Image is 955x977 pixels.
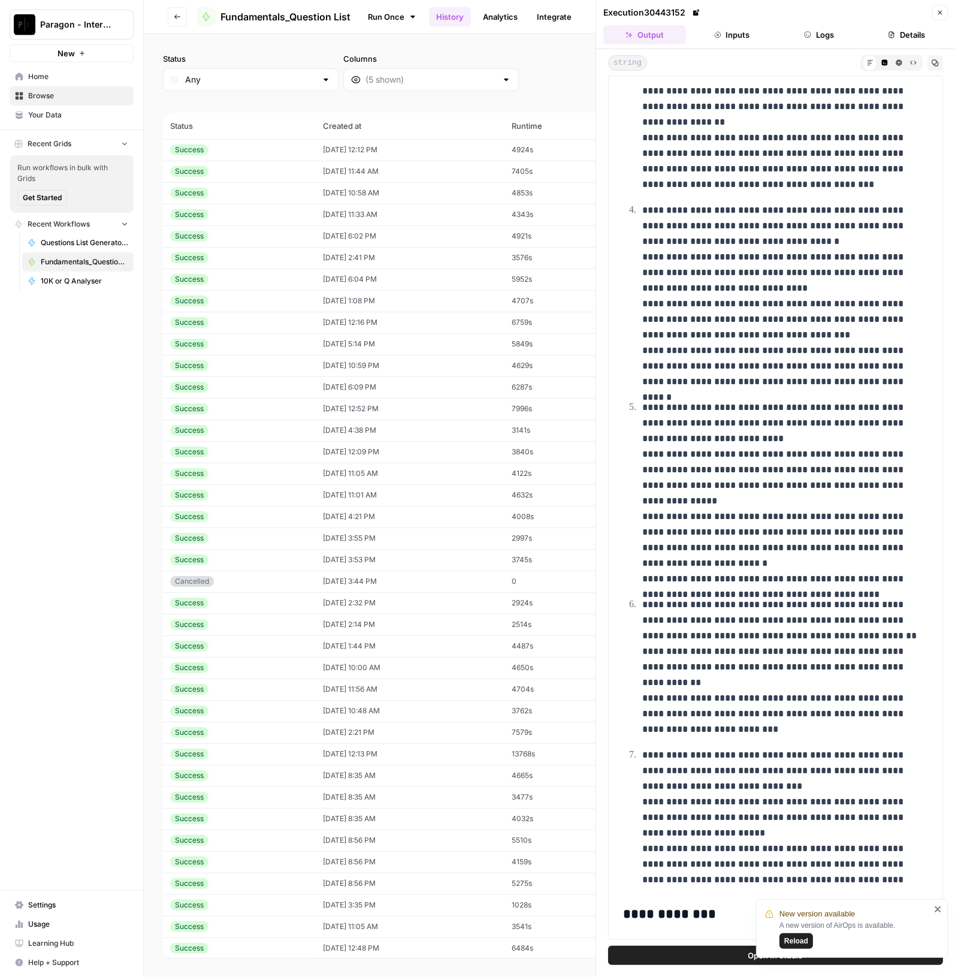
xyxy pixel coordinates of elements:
[504,161,622,182] td: 7405s
[41,257,128,267] span: Fundamentals_Question List
[316,506,504,527] td: [DATE] 4:21 PM
[504,571,622,592] td: 0
[10,934,134,953] a: Learning Hub
[504,937,622,959] td: 6484s
[316,312,504,333] td: [DATE] 12:16 PM
[10,953,134,972] button: Help + Support
[504,743,622,765] td: 13768s
[170,468,208,479] div: Success
[504,269,622,290] td: 5952s
[10,86,134,105] a: Browse
[316,873,504,894] td: [DATE] 8:56 PM
[504,657,622,679] td: 4650s
[476,7,525,26] a: Analytics
[365,74,497,86] input: (5 shown)
[316,635,504,657] td: [DATE] 1:44 PM
[163,113,316,139] th: Status
[504,635,622,657] td: 4487s
[608,55,647,71] span: string
[360,7,424,27] a: Run Once
[316,355,504,376] td: [DATE] 10:59 PM
[504,484,622,506] td: 4632s
[779,933,813,949] button: Reload
[504,355,622,376] td: 4629s
[28,110,128,120] span: Your Data
[10,10,134,40] button: Workspace: Paragon - Internal Usage
[170,576,214,587] div: Cancelled
[865,25,948,44] button: Details
[316,808,504,830] td: [DATE] 8:35 AM
[170,295,208,306] div: Success
[316,571,504,592] td: [DATE] 3:44 PM
[220,10,350,24] span: Fundamentals_Question List
[170,231,208,242] div: Success
[504,894,622,916] td: 1028s
[17,162,126,184] span: Run workflows in bulk with Grids
[504,722,622,743] td: 7579s
[170,857,208,867] div: Success
[316,916,504,937] td: [DATE] 11:05 AM
[316,937,504,959] td: [DATE] 12:48 PM
[748,949,803,961] span: Open In Studio
[316,247,504,269] td: [DATE] 2:41 PM
[316,204,504,225] td: [DATE] 11:33 AM
[504,549,622,571] td: 3745s
[316,894,504,916] td: [DATE] 3:35 PM
[316,333,504,355] td: [DATE] 5:14 PM
[170,447,208,457] div: Success
[504,225,622,247] td: 4921s
[170,727,208,738] div: Success
[28,138,71,149] span: Recent Grids
[41,276,128,287] span: 10K or Q Analyser
[170,144,208,155] div: Success
[14,14,35,35] img: Paragon - Internal Usage Logo
[170,662,208,673] div: Success
[343,53,519,65] label: Columns
[316,743,504,765] td: [DATE] 12:13 PM
[504,398,622,420] td: 7996s
[28,919,128,930] span: Usage
[10,135,134,153] button: Recent Grids
[58,47,75,59] span: New
[316,376,504,398] td: [DATE] 6:09 PM
[504,700,622,722] td: 3762s
[504,247,622,269] td: 3576s
[28,900,128,910] span: Settings
[504,420,622,441] td: 3141s
[784,936,808,946] span: Reload
[170,598,208,608] div: Success
[504,290,622,312] td: 4707s
[530,7,579,26] a: Integrate
[170,835,208,846] div: Success
[316,290,504,312] td: [DATE] 1:08 PM
[504,376,622,398] td: 6287s
[779,920,930,949] div: A new version of AirOps is available.
[316,614,504,635] td: [DATE] 2:14 PM
[504,312,622,333] td: 6759s
[170,209,208,220] div: Success
[10,895,134,915] a: Settings
[28,957,128,968] span: Help + Support
[316,592,504,614] td: [DATE] 2:32 PM
[504,808,622,830] td: 4032s
[170,554,208,565] div: Success
[504,765,622,786] td: 4665s
[779,908,855,920] span: New version available
[504,182,622,204] td: 4853s
[170,252,208,263] div: Success
[22,252,134,272] a: Fundamentals_Question List
[170,684,208,695] div: Success
[10,215,134,233] button: Recent Workflows
[170,921,208,932] div: Success
[778,25,861,44] button: Logs
[22,272,134,291] a: 10K or Q Analyser
[170,878,208,889] div: Success
[170,511,208,522] div: Success
[10,105,134,125] a: Your Data
[170,490,208,500] div: Success
[170,382,208,393] div: Success
[504,679,622,700] td: 4704s
[170,749,208,759] div: Success
[316,182,504,204] td: [DATE] 10:58 AM
[504,333,622,355] td: 5849s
